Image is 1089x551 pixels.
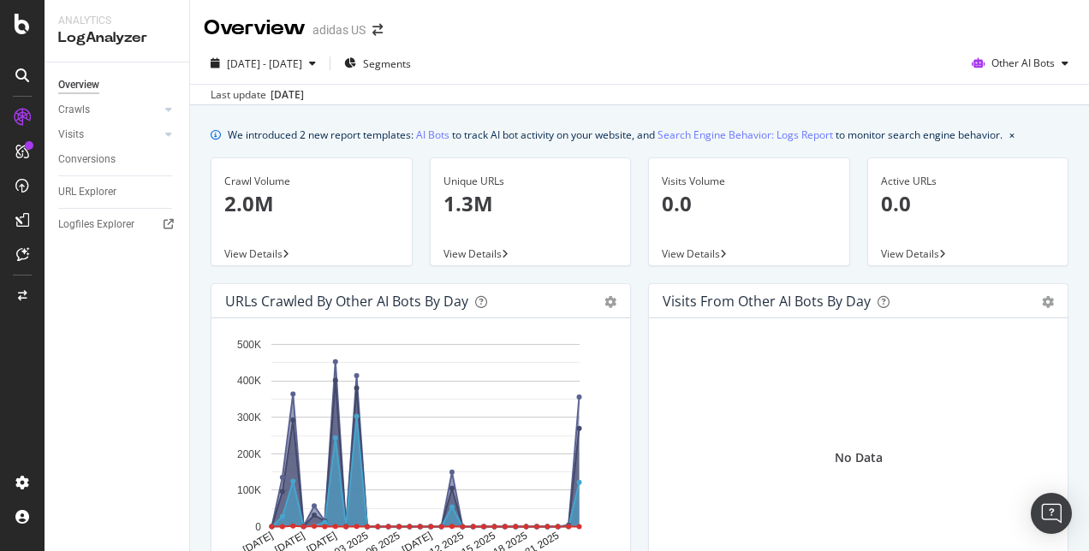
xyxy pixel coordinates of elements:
button: Segments [337,50,418,77]
span: [DATE] - [DATE] [227,56,302,71]
div: Overview [58,76,99,94]
p: 2.0M [224,189,399,218]
span: View Details [662,246,720,261]
div: Unique URLs [443,174,618,189]
div: Conversions [58,151,116,169]
div: Visits [58,126,84,144]
div: Visits from Other AI Bots by day [663,293,871,310]
div: Active URLs [881,174,1056,189]
div: adidas US [312,21,366,39]
div: arrow-right-arrow-left [372,24,383,36]
div: gear [604,296,616,308]
p: 0.0 [662,189,836,218]
span: Segments [363,56,411,71]
text: 400K [237,376,261,388]
div: Crawl Volume [224,174,399,189]
span: View Details [443,246,502,261]
p: 0.0 [881,189,1056,218]
text: 200K [237,448,261,460]
text: 100K [237,484,261,496]
div: [DATE] [271,87,304,103]
a: Conversions [58,151,177,169]
button: Other AI Bots [965,50,1075,77]
div: Overview [204,14,306,43]
div: URLs Crawled by Other AI Bots by day [225,293,468,310]
p: 1.3M [443,189,618,218]
a: Search Engine Behavior: Logs Report [658,126,833,144]
div: Visits Volume [662,174,836,189]
div: Open Intercom Messenger [1031,493,1072,534]
div: Logfiles Explorer [58,216,134,234]
span: Other AI Bots [991,56,1055,70]
div: We introduced 2 new report templates: to track AI bot activity on your website, and to monitor se... [228,126,1003,144]
div: No Data [835,449,883,466]
div: LogAnalyzer [58,28,176,48]
div: info banner [211,126,1068,144]
a: Crawls [58,101,160,119]
div: Analytics [58,14,176,28]
text: 300K [237,412,261,424]
a: AI Bots [416,126,449,144]
div: Last update [211,87,304,103]
a: Overview [58,76,177,94]
a: URL Explorer [58,183,177,201]
div: Crawls [58,101,90,119]
span: View Details [224,246,283,261]
a: Visits [58,126,160,144]
button: close banner [1005,122,1019,147]
text: 500K [237,339,261,351]
a: Logfiles Explorer [58,216,177,234]
div: URL Explorer [58,183,116,201]
div: gear [1042,296,1054,308]
span: View Details [881,246,939,261]
text: 0 [255,521,261,533]
button: [DATE] - [DATE] [204,50,323,77]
